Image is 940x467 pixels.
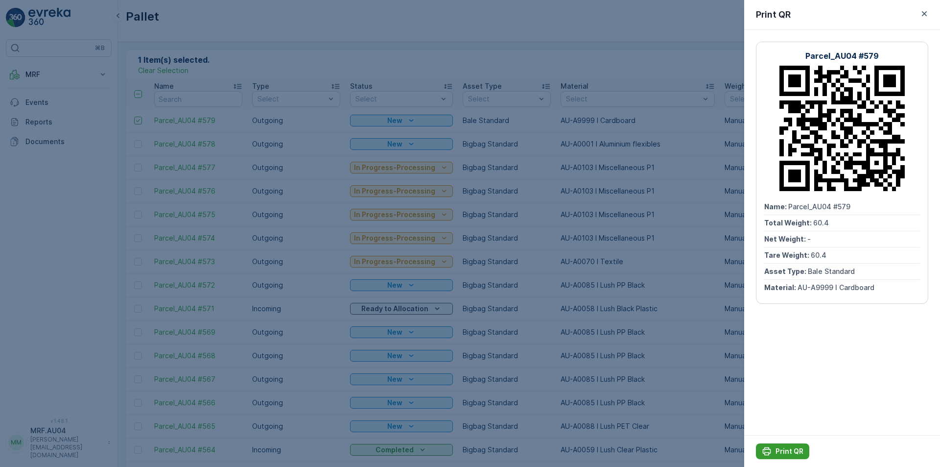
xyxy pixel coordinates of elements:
[8,209,55,218] span: Tare Weight :
[432,8,506,20] p: Parcel_AU04 #578
[813,219,829,227] span: 60.4
[756,443,809,459] button: Print QR
[51,193,55,201] span: -
[32,161,94,169] span: Parcel_AU04 #578
[8,177,57,185] span: Total Weight :
[798,283,874,292] span: AU-A9999 I Cardboard
[764,251,811,259] span: Tare Weight :
[764,219,813,227] span: Total Weight :
[764,202,788,211] span: Name :
[8,193,51,201] span: Net Weight :
[8,161,32,169] span: Name :
[775,446,803,456] p: Print QR
[764,283,798,292] span: Material :
[8,225,52,234] span: Asset Type :
[811,251,826,259] span: 60.4
[808,267,855,275] span: Bale Standard
[8,242,42,250] span: Material :
[57,177,65,185] span: 16
[55,209,62,218] span: 16
[52,225,108,234] span: Bigbag Standard
[756,8,791,22] p: Print QR
[805,50,879,62] p: Parcel_AU04 #579
[764,235,807,243] span: Net Weight :
[788,202,850,211] span: Parcel_AU04 #579
[42,242,150,250] span: AU-A0001 I Aluminium flexibles
[807,235,811,243] span: -
[764,267,808,275] span: Asset Type :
